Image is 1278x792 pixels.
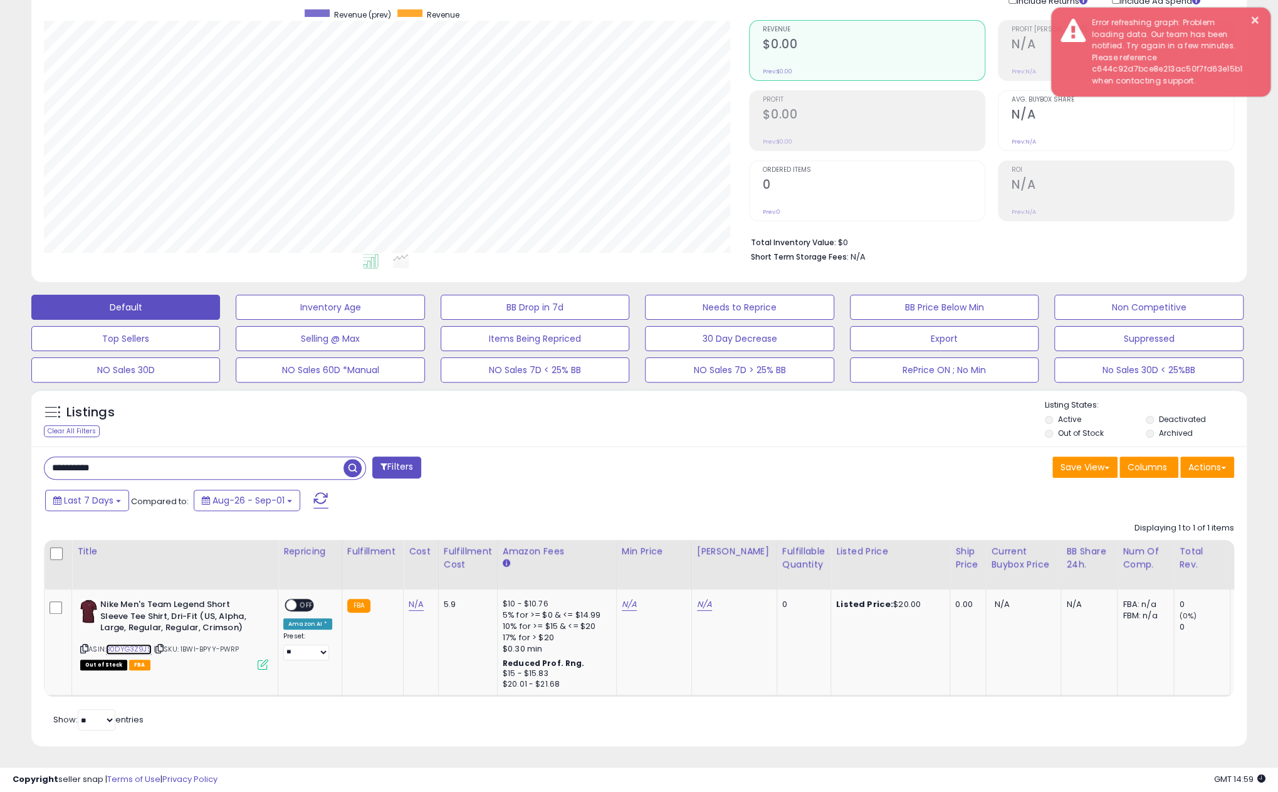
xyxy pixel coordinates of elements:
div: Title [77,545,273,558]
button: NO Sales 7D > 25% BB [645,357,834,383]
strong: Copyright [13,773,58,785]
div: Fulfillment [347,545,398,558]
div: Fulfillable Quantity [782,545,825,571]
div: 0 [782,599,821,610]
span: ROI [1012,167,1233,174]
div: Total Rev. [1179,545,1225,571]
div: Num of Comp. [1123,545,1168,571]
img: 21-7MVQGynL._SL40_.jpg [80,599,97,624]
div: ASIN: [80,599,268,668]
span: N/A [994,598,1009,610]
div: Fulfillment Cost [444,545,492,571]
button: Export [850,326,1039,351]
div: Min Price [622,545,686,558]
span: Revenue [427,9,459,20]
button: Needs to Reprice [645,295,834,320]
small: Prev: $0.00 [763,138,792,145]
label: Deactivated [1158,414,1205,425]
div: Listed Price [836,545,945,558]
span: Columns [1128,461,1167,473]
button: BB Price Below Min [850,295,1039,320]
div: $10 - $10.76 [503,599,607,610]
span: Ordered Items [763,167,985,174]
button: Aug-26 - Sep-01 [194,490,300,511]
span: Revenue (prev) [334,9,391,20]
a: N/A [622,598,637,611]
h2: N/A [1012,37,1233,54]
div: BB Share 24h. [1066,545,1112,571]
b: Nike Men's Team Legend Short Sleeve Tee Shirt, Dri-Fit (US, Alpha, Large, Regular, Regular, Crimson) [100,599,253,637]
h2: N/A [1012,107,1233,124]
div: seller snap | | [13,774,217,786]
button: Last 7 Days [45,490,129,511]
h2: 0 [763,177,985,194]
div: Clear All Filters [44,425,100,437]
label: Out of Stock [1058,428,1104,438]
button: Top Sellers [31,326,220,351]
a: N/A [697,598,712,611]
button: Actions [1180,457,1234,478]
div: 5% for >= $0 & <= $14.99 [503,610,607,621]
small: Amazon Fees. [503,558,510,569]
span: Show: entries [53,714,144,726]
button: Non Competitive [1054,295,1243,320]
button: Selling @ Max [236,326,424,351]
div: $20.01 - $21.68 [503,679,607,690]
div: Amazon Fees [503,545,611,558]
h2: $0.00 [763,107,985,124]
div: 0 [1179,599,1230,610]
a: Terms of Use [107,773,160,785]
div: 10% for >= $15 & <= $20 [503,621,607,632]
b: Total Inventory Value: [751,237,836,248]
small: (0%) [1179,611,1197,621]
button: Columns [1119,457,1178,478]
b: Reduced Prof. Rng. [503,658,585,668]
div: Ship Price [955,545,980,571]
button: Inventory Age [236,295,424,320]
button: No Sales 30D < 25%BB [1054,357,1243,383]
div: Repricing [283,545,337,558]
label: Archived [1158,428,1192,438]
h2: $0.00 [763,37,985,54]
button: Default [31,295,220,320]
small: Prev: N/A [1012,68,1036,75]
div: 17% for > $20 [503,632,607,643]
a: B0DYG3Z9JS [106,644,152,655]
span: Revenue [763,26,985,33]
button: 30 Day Decrease [645,326,834,351]
b: Short Term Storage Fees: [751,251,849,262]
div: FBM: n/a [1123,610,1164,621]
button: BB Drop in 7d [441,295,629,320]
div: N/A [1066,599,1108,610]
div: Current Buybox Price [991,545,1055,571]
p: Listing States: [1045,399,1247,411]
button: Items Being Repriced [441,326,629,351]
button: Suppressed [1054,326,1243,351]
a: Privacy Policy [162,773,217,785]
h2: N/A [1012,177,1233,194]
button: Save View [1052,457,1118,478]
small: FBA [347,599,370,613]
div: Cost [409,545,433,558]
div: Amazon AI * [283,618,332,630]
div: 5.9 [444,599,488,610]
span: Profit [PERSON_NAME] [1012,26,1233,33]
small: Prev: N/A [1012,208,1036,216]
span: Last 7 Days [64,494,113,507]
div: Preset: [283,632,332,660]
div: $15 - $15.83 [503,668,607,679]
div: 0 [1179,621,1230,633]
button: NO Sales 30D [31,357,220,383]
span: All listings that are currently out of stock and unavailable for purchase on Amazon [80,660,127,670]
li: $0 [751,234,1225,249]
span: Aug-26 - Sep-01 [212,494,285,507]
span: OFF [296,600,317,611]
small: Prev: $0.00 [763,68,792,75]
button: RePrice ON ; No Min [850,357,1039,383]
span: | SKU: 1BWI-BPYY-PWRP [154,644,239,654]
small: Prev: 0 [763,208,780,216]
b: Listed Price: [836,598,893,610]
div: [PERSON_NAME] [697,545,772,558]
div: 0.00 [955,599,976,610]
button: Filters [372,457,421,478]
